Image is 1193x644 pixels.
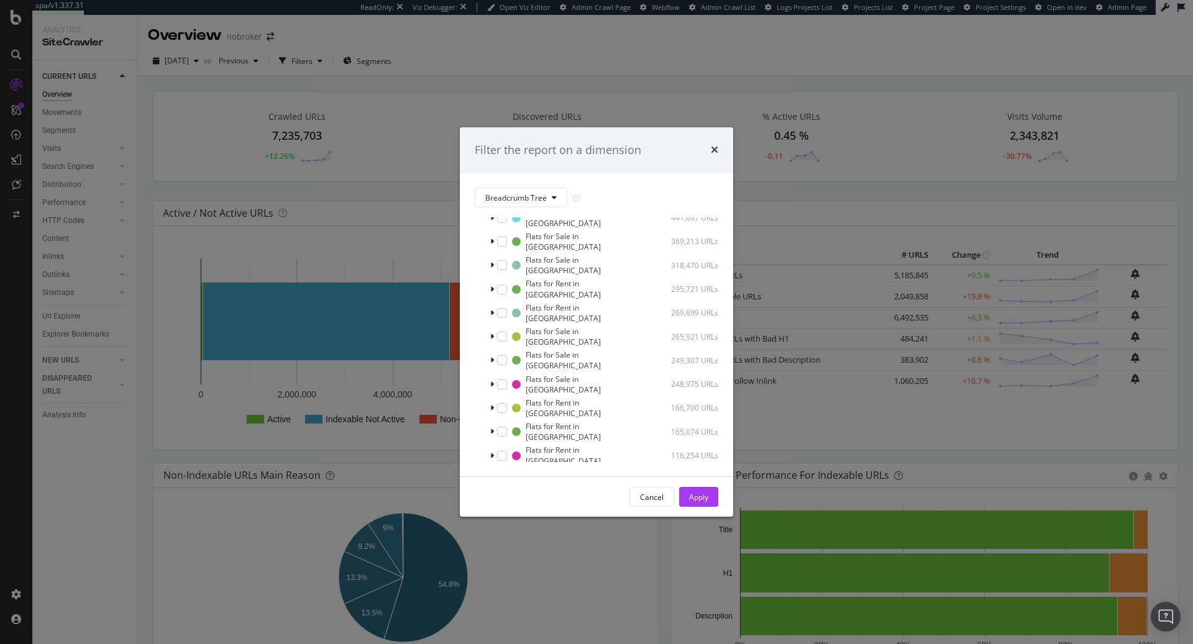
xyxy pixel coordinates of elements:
div: 318,470 URLs [662,260,718,271]
div: 166,700 URLs [662,403,718,414]
div: Flats for Rent in [GEOGRAPHIC_DATA] [526,445,645,466]
span: Breadcrumb Tree [485,193,547,203]
div: Flats for Rent in [GEOGRAPHIC_DATA] [526,207,645,229]
div: 441,697 URLs [662,212,718,223]
div: 369,213 URLs [662,237,718,247]
div: Flats for Rent in [GEOGRAPHIC_DATA] [526,302,645,324]
div: 295,721 URLs [662,284,718,294]
div: Flats for Sale in [GEOGRAPHIC_DATA] [526,350,645,371]
div: Flats for Sale in [GEOGRAPHIC_DATA] [526,231,645,252]
div: 265,921 URLs [662,332,718,342]
button: Apply [679,487,718,507]
div: Cancel [640,492,664,502]
div: Apply [689,492,708,502]
div: Flats for Rent in [GEOGRAPHIC_DATA] [526,279,645,300]
div: 116,254 URLs [662,450,718,461]
div: Flats for Rent in [GEOGRAPHIC_DATA] [526,421,645,442]
div: Flats for Sale in [GEOGRAPHIC_DATA] [526,255,645,276]
div: Flats for Sale in [GEOGRAPHIC_DATA] [526,326,645,347]
div: times [711,142,718,158]
div: 165,074 URLs [662,427,718,437]
button: Cancel [629,487,674,507]
div: Flats for Rent in [GEOGRAPHIC_DATA] [526,397,645,419]
div: 249,307 URLs [662,355,718,366]
div: 248,975 URLs [662,379,718,389]
div: Filter the report on a dimension [475,142,641,158]
div: 269,699 URLs [662,307,718,318]
div: modal [460,127,733,517]
div: Flats for Sale in [GEOGRAPHIC_DATA] [526,374,645,395]
div: Open Intercom Messenger [1151,602,1181,632]
button: Breadcrumb Tree [475,188,567,207]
